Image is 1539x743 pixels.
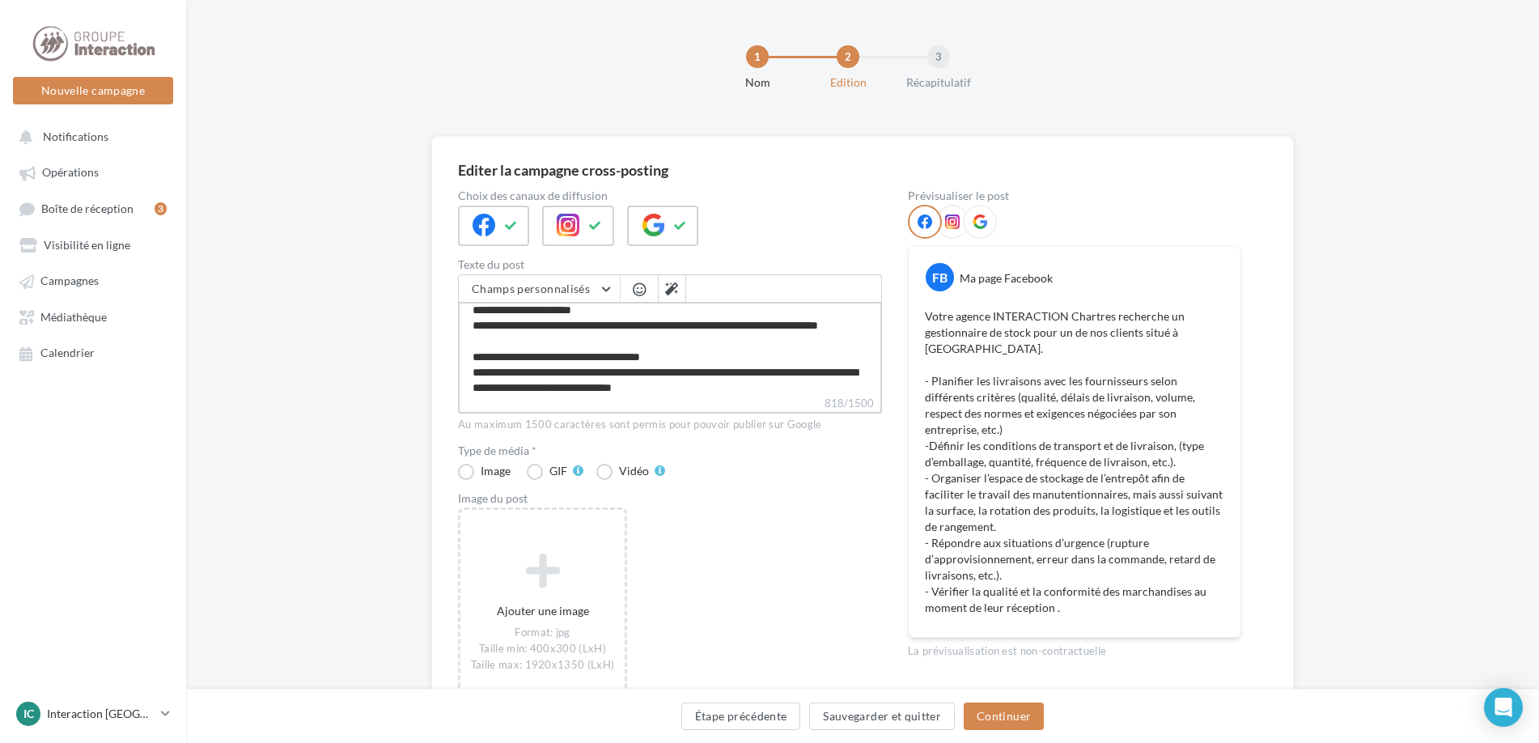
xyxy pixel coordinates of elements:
span: Opérations [42,166,99,180]
div: Récapitulatif [887,74,990,91]
span: Médiathèque [40,310,107,324]
div: 2 [837,45,859,68]
span: Calendrier [40,346,95,360]
div: Vidéo [619,465,649,477]
div: 3 [927,45,950,68]
button: Champs personnalisés [459,275,620,303]
div: GIF [549,465,567,477]
div: 3 [155,202,167,215]
p: Interaction [GEOGRAPHIC_DATA] [47,706,155,722]
label: Choix des canaux de diffusion [458,190,882,202]
div: Image [481,465,511,477]
a: Boîte de réception3 [10,193,176,223]
div: 1 [746,45,769,68]
div: Nom [706,74,809,91]
div: Editer la campagne cross-posting [458,163,668,177]
label: 818/1500 [458,395,882,414]
div: La prévisualisation est non-contractuelle [908,638,1241,659]
button: Continuer [964,703,1044,730]
a: IC Interaction [GEOGRAPHIC_DATA] [13,698,173,729]
div: Image du post [458,493,882,504]
div: Prévisualiser le post [908,190,1241,202]
div: Open Intercom Messenger [1484,688,1523,727]
span: Champs personnalisés [472,282,590,295]
div: Au maximum 1500 caractères sont permis pour pouvoir publier sur Google [458,418,882,432]
span: Notifications [43,129,108,143]
a: Calendrier [10,338,176,367]
a: Opérations [10,157,176,186]
p: Votre agence INTERACTION Chartres recherche un gestionnaire de stock pour un de nos clients situé... [925,308,1224,616]
button: Notifications [10,121,170,151]
a: Visibilité en ligne [10,230,176,259]
button: Étape précédente [681,703,801,730]
label: Type de média * [458,445,882,456]
button: Nouvelle campagne [13,77,173,104]
div: Edition [796,74,900,91]
label: Texte du post [458,259,882,270]
button: Sauvegarder et quitter [809,703,955,730]
div: Ma page Facebook [960,270,1053,287]
div: FB [926,263,954,291]
span: Visibilité en ligne [44,238,130,252]
a: Campagnes [10,265,176,295]
span: Campagnes [40,274,99,288]
span: Boîte de réception [41,202,134,215]
a: Médiathèque [10,302,176,331]
span: IC [23,706,34,722]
